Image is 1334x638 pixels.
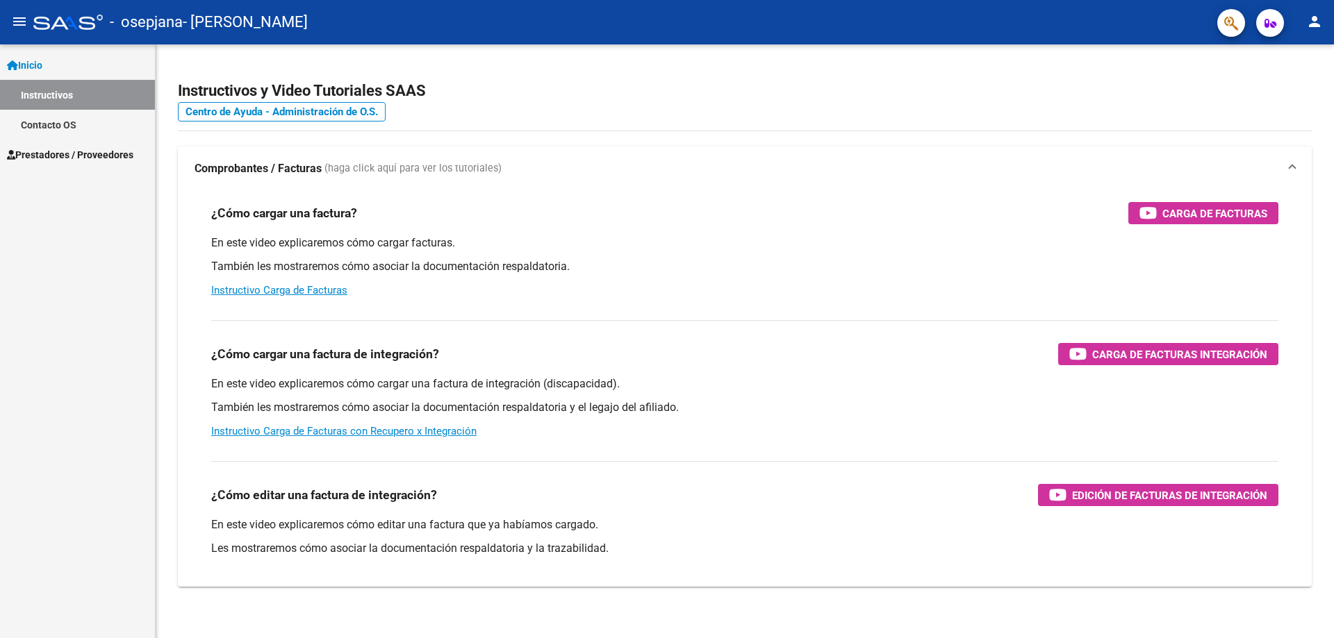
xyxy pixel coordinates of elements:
span: - osepjana [110,7,183,37]
span: - [PERSON_NAME] [183,7,308,37]
h3: ¿Cómo editar una factura de integración? [211,485,437,505]
span: Carga de Facturas [1162,205,1267,222]
p: Les mostraremos cómo asociar la documentación respaldatoria y la trazabilidad. [211,541,1278,556]
h2: Instructivos y Video Tutoriales SAAS [178,78,1312,104]
a: Centro de Ayuda - Administración de O.S. [178,102,386,121]
iframe: Intercom live chat [1287,591,1320,624]
span: Edición de Facturas de integración [1072,487,1267,504]
p: También les mostraremos cómo asociar la documentación respaldatoria. [211,259,1278,274]
button: Edición de Facturas de integración [1038,484,1278,506]
span: (haga click aquí para ver los tutoriales) [324,161,502,176]
a: Instructivo Carga de Facturas con Recupero x Integración [211,425,477,437]
button: Carga de Facturas [1128,202,1278,224]
h3: ¿Cómo cargar una factura de integración? [211,344,439,364]
div: Comprobantes / Facturas (haga click aquí para ver los tutoriales) [178,191,1312,587]
span: Inicio [7,58,42,73]
p: En este video explicaremos cómo cargar facturas. [211,235,1278,251]
h3: ¿Cómo cargar una factura? [211,203,357,223]
p: En este video explicaremos cómo editar una factura que ya habíamos cargado. [211,517,1278,532]
span: Prestadores / Proveedores [7,147,133,162]
p: También les mostraremos cómo asociar la documentación respaldatoria y el legajo del afiliado. [211,400,1278,415]
mat-expansion-panel-header: Comprobantes / Facturas (haga click aquí para ver los tutoriales) [178,146,1312,191]
mat-icon: person [1306,13,1323,30]
a: Instructivo Carga de Facturas [211,284,347,296]
button: Carga de Facturas Integración [1058,343,1278,365]
strong: Comprobantes / Facturas [195,161,322,176]
span: Carga de Facturas Integración [1092,346,1267,363]
mat-icon: menu [11,13,28,30]
p: En este video explicaremos cómo cargar una factura de integración (discapacidad). [211,376,1278,392]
